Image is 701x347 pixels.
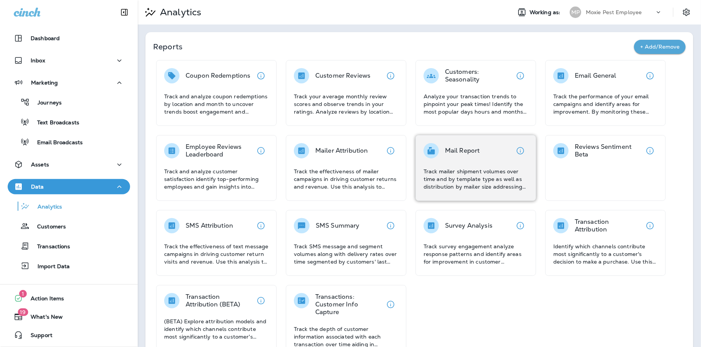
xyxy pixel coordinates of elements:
button: Text Broadcasts [8,114,130,130]
p: Email General [575,72,616,80]
button: Email Broadcasts [8,134,130,150]
button: Settings [680,5,693,19]
p: Track survey engagement analyze response patterns and identify areas for improvement in customer ... [424,243,528,266]
p: Moxie Pest Employee [586,9,642,15]
p: Transaction Attribution (BETA) [186,293,253,308]
p: Transactions [29,243,70,251]
p: Dashboard [31,35,60,41]
p: Assets [31,161,49,168]
p: Track the effectiveness of text message campaigns in driving customer return visits and revenue. ... [164,243,269,266]
p: Track your average monthly review scores and observe trends in your ratings. Analyze reviews by l... [294,93,398,116]
p: Import Data [30,263,70,270]
p: Track SMS message and segment volumes along with delivery rates over time segmented by customers'... [294,243,398,266]
button: Marketing [8,75,130,90]
p: Data [31,184,44,190]
p: Identify which channels contribute most significantly to a customer's decision to make a purchase... [553,243,658,266]
p: Transaction Attribution [575,218,642,233]
p: Customers [29,223,66,231]
p: Customers: Seasonality [445,68,513,83]
span: Support [23,332,52,341]
p: Text Broadcasts [29,119,79,127]
span: Working as: [530,9,562,16]
p: Survey Analysis [445,222,492,230]
button: View details [253,293,269,308]
button: Journeys [8,94,130,110]
p: Track and analyze coupon redemptions by location and month to uncover trends boost engagement and... [164,93,269,116]
span: 1 [19,290,27,298]
p: Reviews Sentiment Beta [575,143,642,158]
button: View details [383,143,398,158]
p: Employee Reviews Leaderboard [186,143,253,158]
p: Transactions: Customer Info Capture [315,293,383,316]
div: MP [570,7,581,18]
button: Transactions [8,238,130,254]
p: Journeys [30,99,62,107]
button: Collapse Sidebar [114,5,135,20]
button: View details [513,143,528,158]
span: What's New [23,314,63,323]
p: SMS Attribution [186,222,233,230]
p: Marketing [31,80,58,86]
button: View details [513,218,528,233]
button: View details [642,68,658,83]
button: View details [513,68,528,83]
button: + Add/Remove [634,40,686,54]
span: 19 [18,308,28,316]
button: View details [642,218,658,233]
button: Customers [8,218,130,234]
button: View details [253,68,269,83]
button: View details [642,143,658,158]
p: Track and analyze customer satisfaction identify top-performing employees and gain insights into ... [164,168,269,191]
p: Track the effectiveness of mailer campaigns in driving customer returns and revenue. Use this ana... [294,168,398,191]
button: View details [383,297,398,312]
p: Reports [153,41,634,52]
p: Track the performance of your email campaigns and identify areas for improvement. By monitoring t... [553,93,658,116]
button: Assets [8,157,130,172]
p: Analytics [157,7,201,18]
p: Mail Report [445,147,480,155]
button: Data [8,179,130,194]
p: SMS Summary [316,222,360,230]
p: Coupon Redemptions [186,72,251,80]
button: Analytics [8,198,130,214]
button: 1Action Items [8,291,130,306]
p: Analyze your transaction trends to pinpoint your peak times! Identify the most popular days hours... [424,93,528,116]
button: Dashboard [8,31,130,46]
button: View details [253,143,269,158]
button: 19What's New [8,309,130,324]
p: Customer Reviews [315,72,370,80]
p: Inbox [31,57,45,64]
button: Inbox [8,53,130,68]
span: Action Items [23,295,64,305]
button: View details [383,68,398,83]
p: Mailer Attribution [315,147,368,155]
button: Import Data [8,258,130,274]
p: Email Broadcasts [29,139,83,147]
p: Analytics [30,204,62,211]
button: Support [8,327,130,343]
p: Track mailer shipment volumes over time and by template type as well as distribution by mailer si... [424,168,528,191]
p: (BETA) Explore attribution models and identify which channels contribute most significantly to a ... [164,318,269,340]
button: View details [383,218,398,233]
button: View details [253,218,269,233]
